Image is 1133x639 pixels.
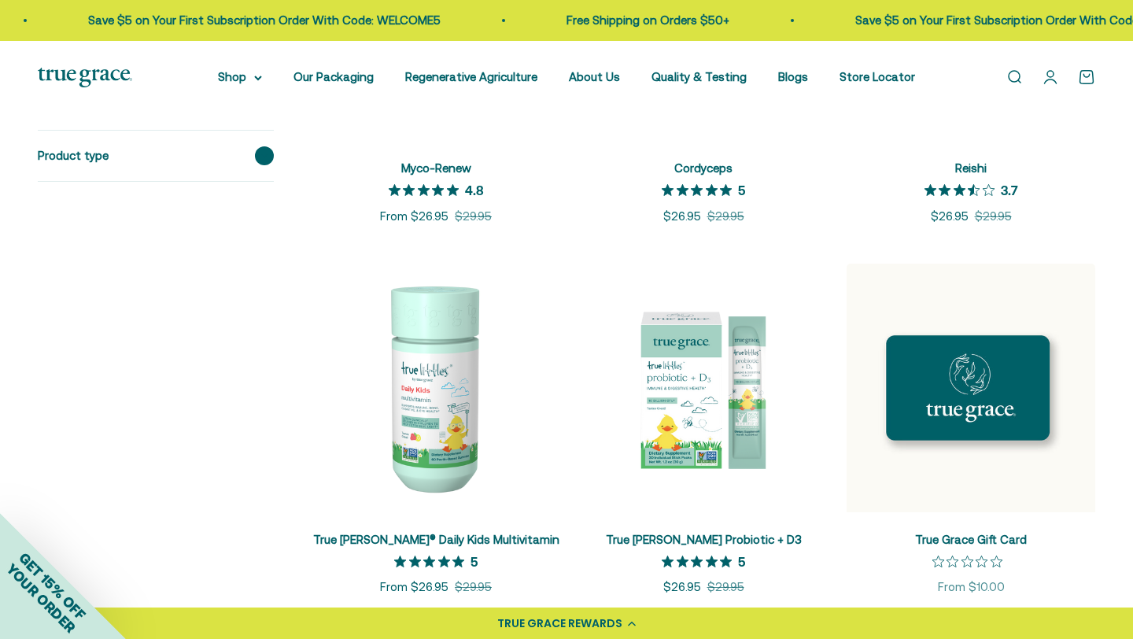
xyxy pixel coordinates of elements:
[707,207,744,226] compare-at-price: $29.95
[707,578,744,597] compare-at-price: $29.95
[955,161,987,175] a: Reishi
[662,550,738,572] span: 5 out of 5 stars rating in total 4 reviews.
[561,13,724,27] a: Free Shipping on Orders $50+
[293,70,374,83] a: Our Packaging
[38,131,274,181] summary: Product type
[455,207,492,226] compare-at-price: $29.95
[738,553,745,569] p: 5
[778,70,808,83] a: Blogs
[938,578,1005,597] sale-price: From $10.00
[663,578,701,597] sale-price: $26.95
[931,207,969,226] sale-price: $26.95
[674,161,733,175] a: Cordyceps
[313,533,559,546] a: True [PERSON_NAME]® Daily Kids Multivitamin
[663,207,701,226] sale-price: $26.95
[218,68,262,87] summary: Shop
[847,264,1095,512] img: True Grace Gift Card
[1001,182,1018,198] p: 3.7
[83,11,435,30] p: Save $5 on Your First Subscription Order With Code: WELCOME5
[932,550,1010,572] span: 0 out of 5 stars rating in total 0 reviews.
[401,161,471,175] a: Myco-Renew
[915,533,1027,546] a: True Grace Gift Card
[606,533,802,546] a: True [PERSON_NAME] Probiotic + D3
[662,179,738,201] span: 5 out of 5 stars rating in total 6 reviews.
[471,553,478,569] p: 5
[738,182,745,198] p: 5
[975,207,1012,226] compare-at-price: $29.95
[394,550,471,572] span: 5 out of 5 stars rating in total 6 reviews.
[3,560,79,636] span: YOUR ORDER
[465,182,484,198] p: 4.8
[380,578,448,597] sale-price: From $26.95
[840,70,915,83] a: Store Locator
[389,179,465,201] span: 4.8 out of 5 stars rating in total 11 reviews.
[455,578,492,597] compare-at-price: $29.95
[497,615,622,632] div: TRUE GRACE REWARDS
[38,146,109,165] span: Product type
[579,264,828,512] img: Vitamin D is essential for your little one’s development and immune health, and it can be tricky ...
[651,70,747,83] a: Quality & Testing
[924,179,1001,201] span: 3.7 out of 5 stars rating in total 3 reviews.
[312,264,560,512] img: True Littles® Daily Kids Multivitamin
[380,207,448,226] sale-price: From $26.95
[569,70,620,83] a: About Us
[405,70,537,83] a: Regenerative Agriculture
[16,549,89,622] span: GET 15% OFF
